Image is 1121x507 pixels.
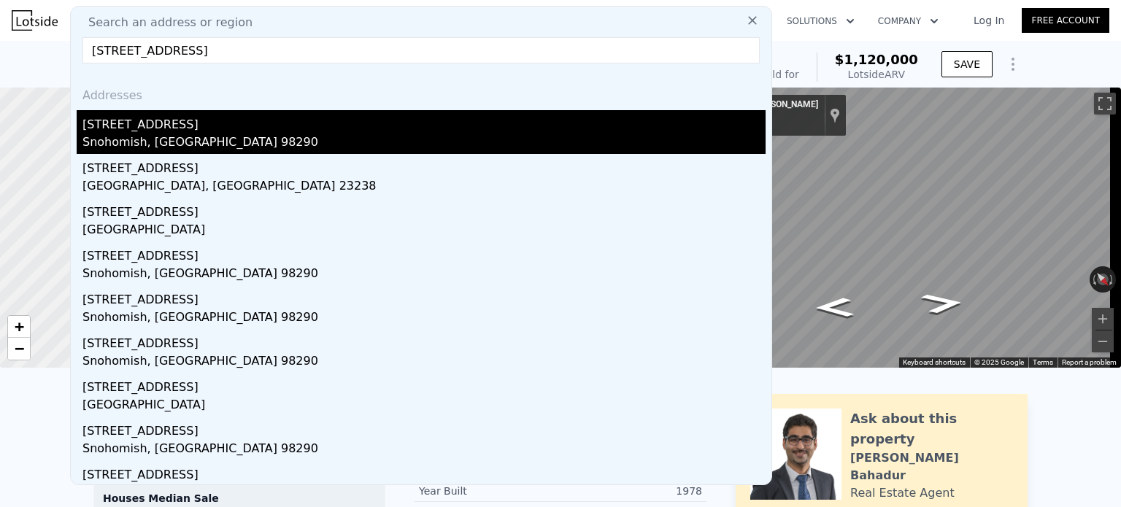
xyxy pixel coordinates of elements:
[82,417,766,440] div: [STREET_ADDRESS]
[835,67,918,82] div: Lotside ARV
[12,10,58,31] img: Lotside
[77,14,253,31] span: Search an address or region
[1022,8,1109,33] a: Free Account
[1062,358,1117,366] a: Report a problem
[82,484,766,504] div: Snohomish, [GEOGRAPHIC_DATA] 98290
[850,449,1013,484] div: [PERSON_NAME] Bahadur
[82,285,766,309] div: [STREET_ADDRESS]
[82,241,766,265] div: [STREET_ADDRESS]
[998,50,1028,79] button: Show Options
[77,75,766,110] div: Addresses
[82,440,766,460] div: Snohomish, [GEOGRAPHIC_DATA] 98290
[419,484,560,498] div: Year Built
[668,88,1121,368] div: Street View
[82,460,766,484] div: [STREET_ADDRESS]
[82,373,766,396] div: [STREET_ADDRESS]
[82,198,766,221] div: [STREET_ADDRESS]
[830,107,840,123] a: Show location on map
[1090,266,1098,293] button: Rotate counterclockwise
[82,329,766,352] div: [STREET_ADDRESS]
[560,484,702,498] div: 1978
[903,288,982,319] path: Go Northwest, Elliott Rd
[103,491,376,506] div: Houses Median Sale
[82,309,766,329] div: Snohomish, [GEOGRAPHIC_DATA] 98290
[82,37,760,63] input: Enter an address, city, region, neighborhood or zip code
[668,88,1121,368] div: Map
[8,338,30,360] a: Zoom out
[82,133,766,154] div: Snohomish, [GEOGRAPHIC_DATA] 98290
[850,484,955,502] div: Real Estate Agent
[1109,266,1117,293] button: Rotate clockwise
[866,8,950,34] button: Company
[941,51,993,77] button: SAVE
[82,221,766,241] div: [GEOGRAPHIC_DATA]
[82,177,766,198] div: [GEOGRAPHIC_DATA], [GEOGRAPHIC_DATA] 23238
[679,67,799,82] div: Off Market, last sold for
[1033,358,1053,366] a: Terms (opens in new tab)
[82,154,766,177] div: [STREET_ADDRESS]
[956,13,1022,28] a: Log In
[974,358,1024,366] span: © 2025 Google
[8,316,30,338] a: Zoom in
[15,317,24,336] span: +
[1092,308,1114,330] button: Zoom in
[850,409,1013,449] div: Ask about this property
[835,52,918,67] span: $1,120,000
[82,110,766,133] div: [STREET_ADDRESS]
[903,357,966,368] button: Keyboard shortcuts
[15,339,24,357] span: −
[798,293,870,322] path: Go Southeast, Elliott Rd
[1092,330,1114,352] button: Zoom out
[1090,266,1115,293] button: Reset the view
[1094,93,1116,115] button: Toggle fullscreen view
[82,265,766,285] div: Snohomish, [GEOGRAPHIC_DATA] 98290
[82,396,766,417] div: [GEOGRAPHIC_DATA]
[775,8,866,34] button: Solutions
[82,352,766,373] div: Snohomish, [GEOGRAPHIC_DATA] 98290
